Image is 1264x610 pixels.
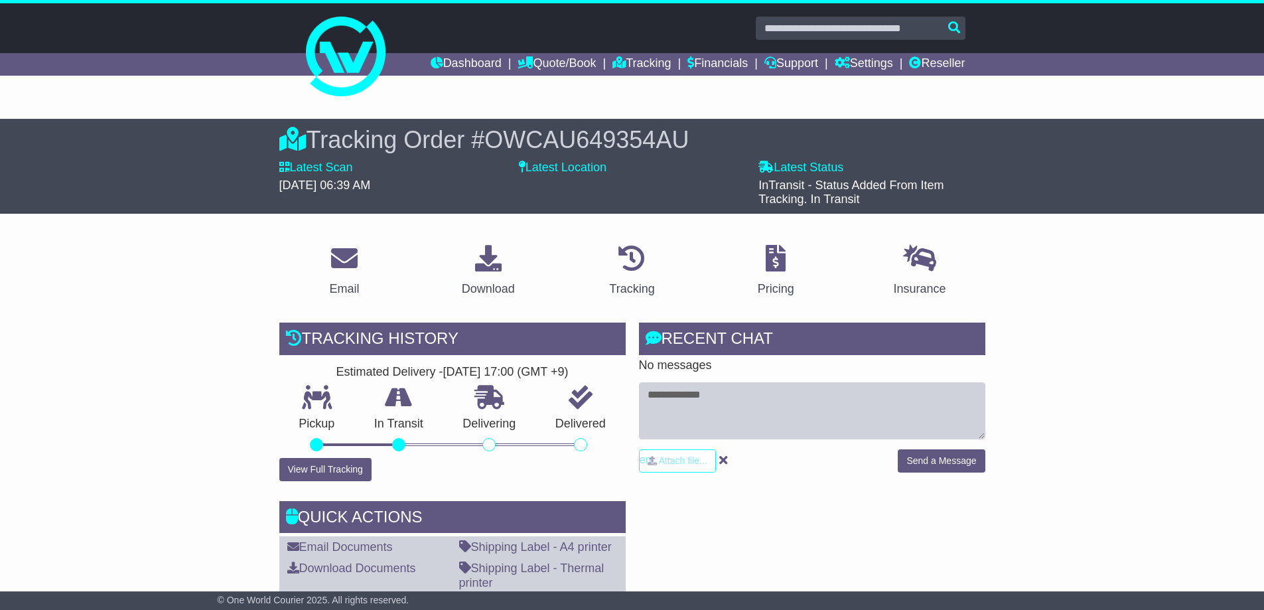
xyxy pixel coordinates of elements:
a: Shipping Label - Thermal printer [459,562,604,589]
div: Quick Actions [279,501,626,537]
div: Tracking [609,280,654,298]
p: Delivering [443,417,536,431]
a: Reseller [909,53,965,76]
a: Support [764,53,818,76]
div: Tracking history [279,323,626,358]
span: InTransit - Status Added From Item Tracking. In Transit [758,179,944,206]
a: Quote/Book [518,53,596,76]
div: Download [462,280,515,298]
span: [DATE] 06:39 AM [279,179,371,192]
a: Email Documents [287,540,393,554]
a: Insurance [885,240,955,303]
label: Latest Scan [279,161,353,175]
a: Tracking [600,240,663,303]
div: [DATE] 17:00 (GMT +9) [443,365,569,380]
label: Latest Location [519,161,606,175]
div: Tracking Order # [279,125,985,154]
a: Tracking [612,53,671,76]
span: OWCAU649354AU [484,126,689,153]
a: Download [453,240,524,303]
a: Settings [835,53,893,76]
button: View Full Tracking [279,458,372,481]
label: Latest Status [758,161,843,175]
div: Estimated Delivery - [279,365,626,380]
a: Download Documents [287,562,416,575]
div: Email [329,280,359,298]
a: Email [320,240,368,303]
a: Financials [687,53,748,76]
span: © One World Courier 2025. All rights reserved. [218,595,409,605]
p: In Transit [354,417,443,431]
p: Delivered [535,417,626,431]
p: Pickup [279,417,355,431]
a: Pricing [749,240,803,303]
div: RECENT CHAT [639,323,985,358]
a: Shipping Label - A4 printer [459,540,612,554]
div: Pricing [758,280,794,298]
p: No messages [639,358,985,373]
a: Dashboard [431,53,502,76]
button: Send a Message [898,449,985,473]
div: Insurance [894,280,946,298]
